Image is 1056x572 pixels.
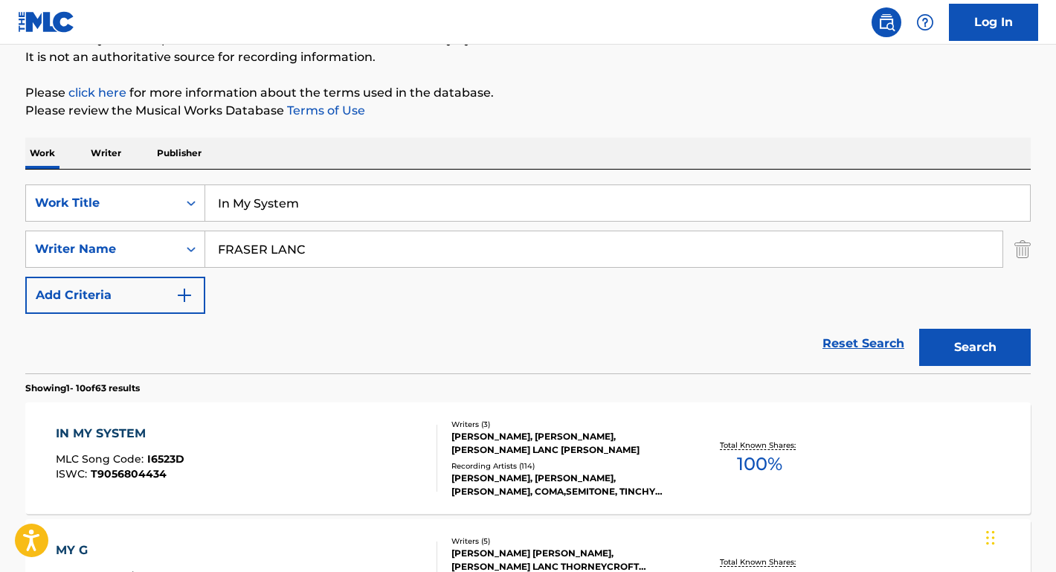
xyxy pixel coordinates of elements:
img: search [878,13,895,31]
p: Publisher [152,138,206,169]
div: Help [910,7,940,37]
div: Glisser [986,515,995,560]
span: ISWC : [56,467,91,481]
p: Please for more information about the terms used in the database. [25,84,1031,102]
img: 9d2ae6d4665cec9f34b9.svg [176,286,193,304]
span: 100 % [737,451,782,478]
a: Reset Search [815,327,912,360]
a: IN MY SYSTEMMLC Song Code:I6523DISWC:T9056804434Writers (3)[PERSON_NAME], [PERSON_NAME], [PERSON_... [25,402,1031,514]
div: Widget de chat [982,501,1056,572]
div: [PERSON_NAME], [PERSON_NAME], [PERSON_NAME] LANC [PERSON_NAME] [451,430,676,457]
img: Delete Criterion [1014,231,1031,268]
div: Work Title [35,194,169,212]
span: I6523D [147,452,184,466]
img: MLC Logo [18,11,75,33]
div: IN MY SYSTEM [56,425,184,443]
button: Search [919,329,1031,366]
a: Log In [949,4,1038,41]
p: Showing 1 - 10 of 63 results [25,382,140,395]
p: Work [25,138,59,169]
div: [PERSON_NAME], [PERSON_NAME], [PERSON_NAME], COMA,SEMITONE, TINCHY STRYDER [451,472,676,498]
img: help [916,13,934,31]
a: click here [68,86,126,100]
a: Terms of Use [284,103,365,118]
div: Writers ( 5 ) [451,536,676,547]
div: MY G [56,542,192,559]
div: Writer Name [35,240,169,258]
p: Total Known Shares: [720,440,799,451]
button: Add Criteria [25,277,205,314]
a: Public Search [872,7,901,37]
p: Writer [86,138,126,169]
p: Please review the Musical Works Database [25,102,1031,120]
form: Search Form [25,184,1031,373]
p: Total Known Shares: [720,556,799,568]
div: Writers ( 3 ) [451,419,676,430]
iframe: Chat Widget [982,501,1056,572]
p: It is not an authoritative source for recording information. [25,48,1031,66]
span: MLC Song Code : [56,452,147,466]
span: T9056804434 [91,467,167,481]
div: Recording Artists ( 114 ) [451,460,676,472]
